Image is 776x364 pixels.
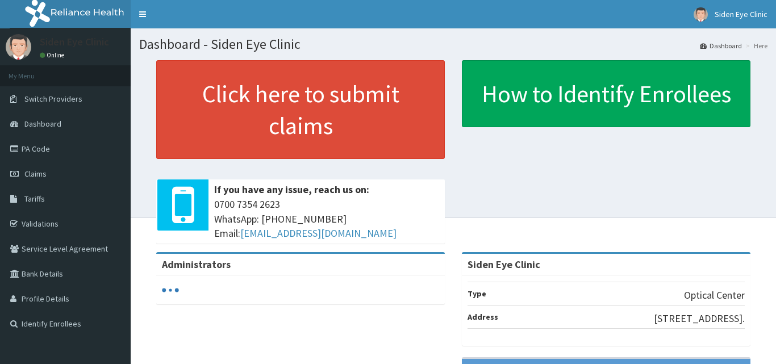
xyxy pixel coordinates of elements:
a: Dashboard [700,41,742,51]
h1: Dashboard - Siden Eye Clinic [139,37,767,52]
b: If you have any issue, reach us on: [214,183,369,196]
span: Claims [24,169,47,179]
span: Tariffs [24,194,45,204]
p: Siden Eye Clinic [40,37,109,47]
a: Click here to submit claims [156,60,445,159]
span: 0700 7354 2623 WhatsApp: [PHONE_NUMBER] Email: [214,197,439,241]
span: Siden Eye Clinic [715,9,767,19]
a: Online [40,51,67,59]
strong: Siden Eye Clinic [468,258,540,271]
p: Optical Center [684,288,745,303]
p: [STREET_ADDRESS]. [654,311,745,326]
b: Type [468,288,486,299]
b: Address [468,312,498,322]
svg: audio-loading [162,282,179,299]
a: How to Identify Enrollees [462,60,750,127]
li: Here [743,41,767,51]
a: [EMAIL_ADDRESS][DOMAIN_NAME] [240,227,397,240]
img: User Image [6,34,31,60]
span: Switch Providers [24,94,82,104]
b: Administrators [162,258,231,271]
span: Dashboard [24,119,61,129]
img: User Image [694,7,708,22]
